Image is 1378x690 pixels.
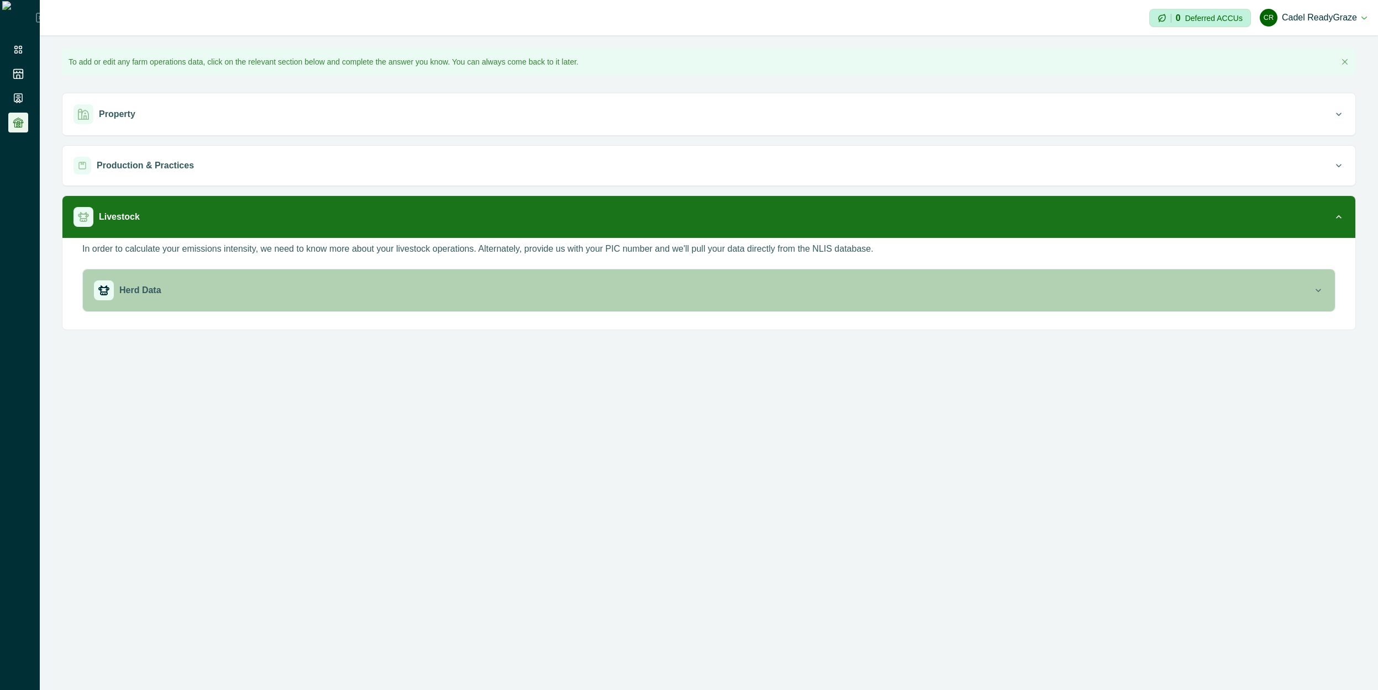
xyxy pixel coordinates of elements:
button: Production & Practices [62,146,1355,185]
button: Livestock [62,196,1355,238]
p: Herd Data [119,284,161,297]
p: 0 [1176,14,1181,23]
button: Close [1338,55,1351,68]
p: Production & Practices [97,159,194,172]
p: To add or edit any farm operations data, click on the relevant section below and complete the ans... [69,56,578,68]
p: In order to calculate your emissions intensity, we need to know more about your livestock operati... [82,242,874,256]
button: Herd Data [83,269,1335,311]
p: Property [99,108,135,121]
button: Cadel ReadyGrazeCadel ReadyGraze [1260,4,1367,31]
button: Property [62,93,1355,135]
img: Logo [2,1,36,34]
div: Livestock [62,238,1355,330]
p: Livestock [99,210,140,224]
p: Deferred ACCUs [1185,14,1243,22]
